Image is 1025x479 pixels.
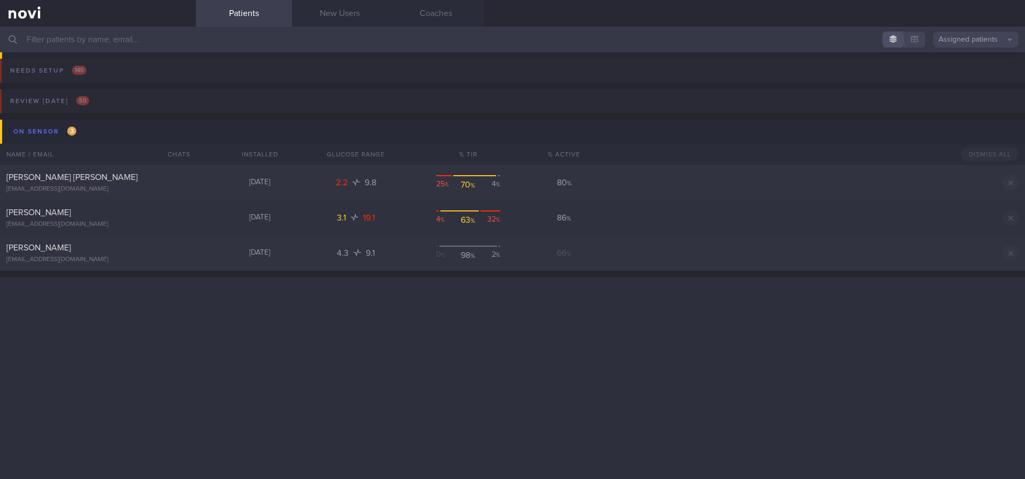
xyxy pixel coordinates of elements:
[308,144,404,165] div: Glucose Range
[72,66,86,75] span: 140
[496,253,500,258] sub: %
[6,173,138,182] span: [PERSON_NAME] [PERSON_NAME]
[480,179,500,190] div: 4
[363,214,375,222] span: 19.1
[436,250,456,261] div: 0
[458,215,478,225] div: 63
[7,94,92,108] div: Review [DATE]
[11,124,79,139] div: On sensor
[567,180,572,187] sub: %
[76,96,89,105] span: 50
[6,221,190,229] div: [EMAIL_ADDRESS][DOMAIN_NAME]
[445,182,449,187] sub: %
[470,218,475,224] sub: %
[961,147,1019,161] button: Dismiss All
[532,248,596,258] div: 66
[436,215,456,225] div: 4
[440,217,445,223] sub: %
[566,216,571,222] sub: %
[6,185,190,193] div: [EMAIL_ADDRESS][DOMAIN_NAME]
[153,144,196,165] div: Chats
[7,64,89,78] div: Needs setup
[366,249,375,257] span: 9.1
[496,217,500,223] sub: %
[404,144,532,165] div: % TIR
[6,208,71,217] span: [PERSON_NAME]
[480,250,500,261] div: 2
[212,248,308,258] div: [DATE]
[212,213,308,223] div: [DATE]
[470,253,475,260] sub: %
[6,244,71,252] span: [PERSON_NAME]
[67,127,76,136] span: 3
[441,253,445,258] sub: %
[480,215,500,225] div: 32
[212,178,308,187] div: [DATE]
[212,144,308,165] div: Installed
[336,178,350,187] span: 2.2
[532,177,596,188] div: 80
[436,179,456,190] div: 25
[337,214,348,222] span: 3.1
[6,256,190,264] div: [EMAIL_ADDRESS][DOMAIN_NAME]
[458,250,478,261] div: 98
[933,32,1019,48] button: Assigned patients
[337,249,351,257] span: 4.3
[496,182,500,187] sub: %
[365,178,376,187] span: 9.8
[532,144,596,165] div: % Active
[532,213,596,223] div: 86
[470,183,475,189] sub: %
[458,179,478,190] div: 70
[566,251,571,257] sub: %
